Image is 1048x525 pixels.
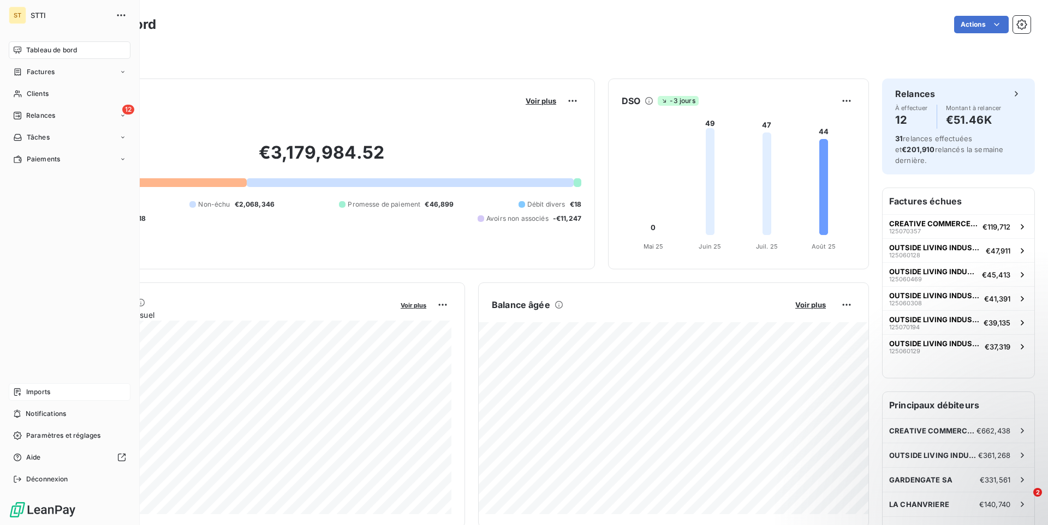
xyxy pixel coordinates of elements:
h6: Balance âgée [492,298,550,311]
span: Promesse de paiement [348,200,420,209]
h6: Relances [895,87,935,100]
span: CREATIVE COMMERCE PARTNERS [889,219,978,228]
iframe: Intercom notifications message [830,419,1048,496]
span: Clients [27,89,49,99]
span: Voir plus [526,96,556,105]
h4: 12 [895,111,928,129]
h6: Principaux débiteurs [883,392,1034,418]
span: OUTSIDE LIVING INDUSTRIES FRAN [889,339,980,348]
span: STTI [31,11,109,20]
button: OUTSIDE LIVING INDUSTRIES FRAN125060308€41,391 [883,286,1034,310]
img: Logo LeanPay [9,501,76,518]
a: Factures [9,63,130,81]
span: €45,413 [982,270,1010,279]
a: Tâches [9,129,130,146]
tspan: Juin 25 [699,243,721,250]
span: Voir plus [401,301,426,309]
span: Aide [26,452,41,462]
span: Imports [26,387,50,397]
span: Factures [27,67,55,77]
a: Paramètres et réglages [9,427,130,444]
button: Voir plus [522,96,559,106]
span: 125070194 [889,324,920,330]
h4: €51.46K [946,111,1002,129]
span: €46,899 [425,200,454,209]
tspan: Mai 25 [644,243,664,250]
span: OUTSIDE LIVING INDUSTRIES FRAN [889,291,980,300]
a: Paiements [9,150,130,168]
span: €39,135 [984,318,1010,327]
button: OUTSIDE LIVING INDUSTRIES FRAN125070194€39,135 [883,310,1034,334]
a: Tableau de bord [9,41,130,59]
a: Aide [9,449,130,466]
span: €201,910 [902,145,934,154]
span: Tableau de bord [26,45,77,55]
span: Tâches [27,132,50,142]
span: Avoirs non associés [486,214,549,224]
span: 125060128 [889,252,920,258]
span: 125060308 [889,300,922,306]
span: €41,391 [984,294,1010,303]
span: Chiffre d'affaires mensuel [62,309,393,321]
div: ST [9,7,26,24]
button: OUTSIDE LIVING INDUSTRIES FRAN125060129€37,319 [883,334,1034,358]
span: 125060129 [889,348,920,354]
span: Voir plus [795,300,826,309]
span: €47,911 [986,246,1010,255]
span: Paiements [27,154,60,164]
span: Débit divers [527,200,565,209]
span: €140,740 [979,500,1010,509]
tspan: Août 25 [812,243,836,250]
span: Montant à relancer [946,105,1002,111]
span: Non-échu [198,200,230,209]
button: Voir plus [397,300,430,310]
tspan: Juil. 25 [756,243,778,250]
a: 12Relances [9,107,130,124]
button: OUTSIDE LIVING INDUSTRIES FRAN125060128€47,911 [883,238,1034,262]
span: À effectuer [895,105,928,111]
button: Actions [954,16,1009,33]
iframe: Intercom live chat [1011,488,1037,514]
span: relances effectuées et relancés la semaine dernière. [895,134,1003,165]
span: 125070357 [889,228,921,234]
h6: DSO [622,94,640,107]
span: €18 [570,200,581,209]
span: €2,068,346 [235,200,275,209]
button: CREATIVE COMMERCE PARTNERS125070357€119,712 [883,214,1034,238]
h2: €3,179,984.52 [62,142,581,174]
span: OUTSIDE LIVING INDUSTRIES FRAN [889,243,981,252]
a: Imports [9,383,130,401]
span: 12 [122,105,134,114]
button: OUTSIDE LIVING INDUSTRIES FRAN125060469€45,413 [883,262,1034,286]
span: €37,319 [985,342,1010,351]
span: 2 [1033,488,1042,497]
h6: Factures échues [883,188,1034,214]
span: Notifications [26,409,66,419]
span: Paramètres et réglages [26,431,100,440]
span: 31 [895,134,903,143]
span: €119,712 [982,222,1010,231]
span: Déconnexion [26,474,68,484]
span: LA CHANVRIERE [889,500,949,509]
span: OUTSIDE LIVING INDUSTRIES FRAN [889,315,979,324]
button: Voir plus [792,300,829,310]
a: Clients [9,85,130,102]
span: Relances [26,111,55,120]
span: OUTSIDE LIVING INDUSTRIES FRAN [889,267,978,276]
span: -€11,247 [553,214,581,224]
span: -3 jours [658,96,698,106]
span: 125060469 [889,276,922,282]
